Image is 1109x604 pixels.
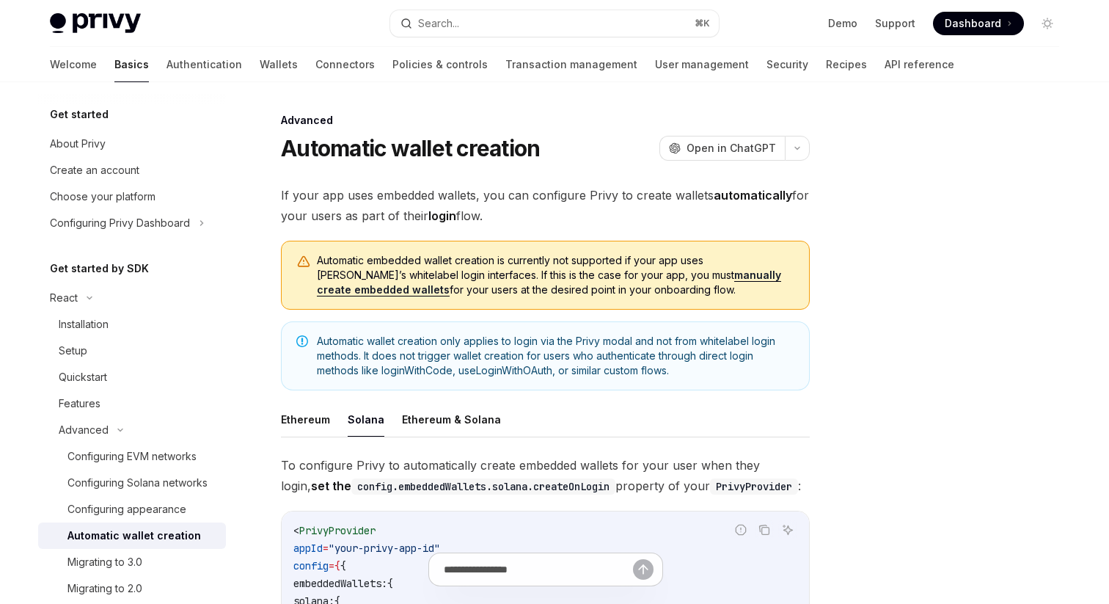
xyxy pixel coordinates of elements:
div: Configuring appearance [67,501,186,518]
div: React [50,289,78,307]
input: Ask a question... [444,553,633,586]
a: Authentication [166,47,242,82]
div: Setup [59,342,87,360]
div: Advanced [59,421,109,439]
div: Features [59,395,100,412]
a: API reference [885,47,954,82]
div: Configuring Privy Dashboard [50,214,190,232]
a: Configuring Solana networks [38,470,226,496]
div: Installation [59,316,109,333]
h5: Get started [50,106,109,123]
a: About Privy [38,131,226,157]
span: Automatic wallet creation only applies to login via the Privy modal and not from whitelabel login... [317,334,794,378]
div: Advanced [281,113,810,128]
span: Dashboard [945,16,1001,31]
span: Open in ChatGPT [687,141,776,156]
button: Search...⌘K [390,10,719,37]
span: = [323,542,329,555]
div: Search... [418,15,459,32]
button: Ethereum [281,402,330,437]
span: PrivyProvider [299,524,376,537]
button: React [38,285,226,311]
a: Transaction management [505,47,637,82]
h5: Get started by SDK [50,260,149,277]
div: Automatic wallet creation [67,527,201,545]
button: Solana [348,402,384,437]
strong: automatically [714,188,792,203]
a: Automatic wallet creation [38,523,226,549]
span: "your-privy-app-id" [329,542,440,555]
button: Ask AI [778,520,797,539]
a: Policies & controls [392,47,488,82]
a: Connectors [315,47,375,82]
span: ⌘ K [695,18,710,29]
a: Dashboard [933,12,1024,35]
h1: Automatic wallet creation [281,135,540,161]
span: If your app uses embedded wallets, you can configure Privy to create wallets for your users as pa... [281,185,810,226]
div: Configuring Solana networks [67,474,208,492]
a: Demo [828,16,857,31]
code: PrivyProvider [710,479,798,495]
span: appId [293,542,323,555]
button: Advanced [38,417,226,443]
button: Configuring Privy Dashboard [38,210,226,236]
span: Automatic embedded wallet creation is currently not supported if your app uses [PERSON_NAME]’s wh... [317,253,794,297]
a: Configuring EVM networks [38,443,226,470]
button: Copy the contents from the code block [755,520,774,539]
a: Installation [38,311,226,338]
img: light logo [50,13,141,34]
a: Support [875,16,915,31]
a: Quickstart [38,364,226,390]
a: Configuring appearance [38,496,226,523]
a: Features [38,390,226,417]
button: Send message [633,559,654,580]
div: Quickstart [59,368,107,386]
span: To configure Privy to automatically create embedded wallets for your user when they login, proper... [281,455,810,496]
a: User management [655,47,749,82]
a: Setup [38,338,226,364]
a: Basics [114,47,149,82]
span: < [293,524,299,537]
button: Toggle dark mode [1036,12,1059,35]
a: Recipes [826,47,867,82]
a: Security [766,47,808,82]
div: Create an account [50,161,139,179]
code: config.embeddedWallets.solana.createOnLogin [351,479,615,495]
a: Migrating to 3.0 [38,549,226,575]
div: Choose your platform [50,188,155,205]
a: Migrating to 2.0 [38,575,226,602]
a: Welcome [50,47,97,82]
div: Migrating to 2.0 [67,580,142,597]
svg: Note [296,335,308,347]
button: Ethereum & Solana [402,402,501,437]
strong: login [428,208,456,223]
div: About Privy [50,135,106,153]
button: Report incorrect code [731,520,750,539]
strong: set the [311,479,615,493]
a: Choose your platform [38,183,226,210]
button: Open in ChatGPT [659,136,785,161]
div: Migrating to 3.0 [67,553,142,571]
svg: Warning [296,255,311,269]
a: Wallets [260,47,298,82]
div: Configuring EVM networks [67,448,197,465]
a: Create an account [38,157,226,183]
